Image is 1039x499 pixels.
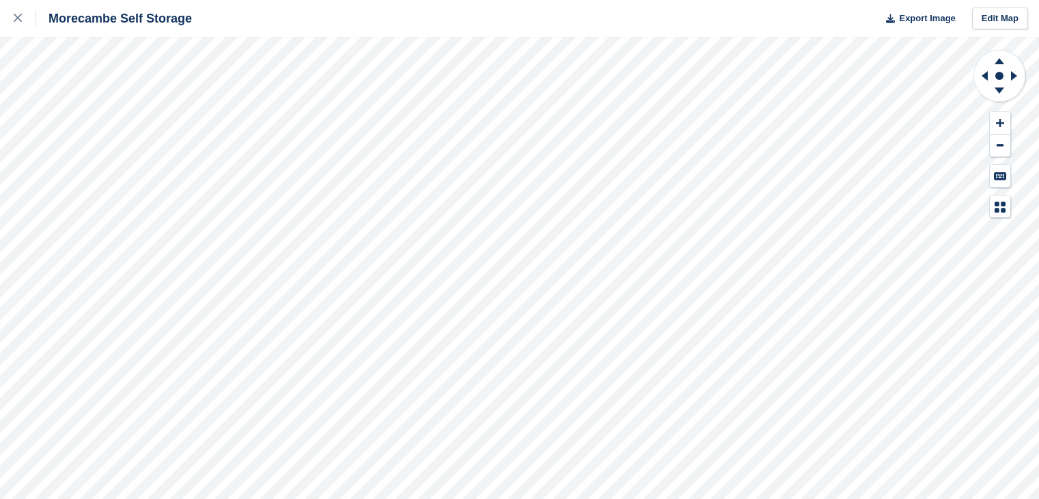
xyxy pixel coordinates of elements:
[36,10,192,27] div: Morecambe Self Storage
[990,165,1010,187] button: Keyboard Shortcuts
[990,135,1010,157] button: Zoom Out
[972,8,1028,30] a: Edit Map
[990,195,1010,218] button: Map Legend
[899,12,955,25] span: Export Image
[878,8,956,30] button: Export Image
[990,112,1010,135] button: Zoom In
